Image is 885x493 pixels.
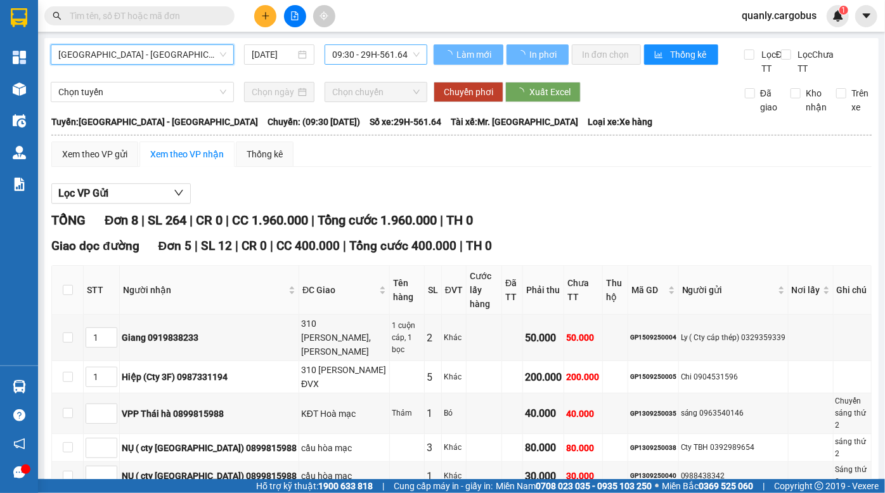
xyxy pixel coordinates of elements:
[190,213,193,228] span: |
[460,239,463,253] span: |
[456,48,493,62] span: Làm mới
[628,434,679,463] td: GP1309250038
[630,372,676,382] div: GP1509250005
[195,239,198,253] span: |
[631,283,666,297] span: Mã GD
[517,50,527,59] span: loading
[427,405,439,421] div: 1
[311,213,314,228] span: |
[515,88,529,96] span: loading
[801,86,832,114] span: Kho nhận
[681,371,786,383] div: Chi 0904531596
[444,470,464,482] div: Khác
[444,442,464,454] div: Khác
[525,330,562,346] div: 50.000
[466,239,492,253] span: TH 0
[427,330,439,346] div: 2
[332,82,420,102] span: Chọn chuyến
[655,483,659,489] span: ⚪️
[815,482,824,490] span: copyright
[836,464,869,488] div: Sáng thứ 2
[332,45,420,64] span: 09:30 - 29H-561.64
[270,239,273,253] span: |
[394,479,493,493] span: Cung cấp máy in - giấy in:
[256,479,373,493] span: Hỗ trợ kỹ thuật:
[302,283,377,297] span: ĐC Giao
[174,188,184,198] span: down
[235,239,238,253] span: |
[254,5,276,27] button: plus
[444,50,455,59] span: loading
[628,393,679,434] td: GP1309250035
[84,266,120,315] th: STT
[252,85,295,99] input: Chọn ngày
[122,407,297,421] div: VPP Thái hà 0899815988
[301,441,387,455] div: cầu hòa mạc
[13,82,26,96] img: warehouse-icon
[588,115,652,129] span: Loại xe: Xe hàng
[644,44,718,65] button: bar-chartThống kê
[122,331,297,345] div: Giang 0919838233
[444,332,464,344] div: Khác
[699,481,753,491] strong: 0369 525 060
[318,213,437,228] span: Tổng cước 1.960.000
[444,407,464,419] div: Bó
[566,407,600,421] div: 40.000
[247,147,283,161] div: Thống kê
[427,369,439,385] div: 5
[603,266,628,315] th: Thu hộ
[630,332,676,343] div: GP1509250004
[252,48,295,62] input: 15/09/2025
[434,82,503,102] button: Chuyển phơi
[681,332,786,344] div: Ly ( Cty cáp thép) 0329359339
[525,468,562,484] div: 30.000
[13,146,26,159] img: warehouse-icon
[732,8,827,23] span: quanly.cargobus
[201,239,232,253] span: SL 12
[525,440,562,456] div: 80.000
[630,471,676,481] div: GP1309250040
[446,213,473,228] span: TH 0
[670,48,708,62] span: Thống kê
[566,469,600,483] div: 30.000
[681,442,786,454] div: Cty TBH 0392989654
[62,147,127,161] div: Xem theo VP gửi
[855,5,877,27] button: caret-down
[122,441,297,455] div: NỤ ( cty [GEOGRAPHIC_DATA]) 0899815988
[301,363,387,391] div: 310 [PERSON_NAME] ĐVX
[763,479,765,493] span: |
[628,315,679,361] td: GP1509250004
[564,266,602,315] th: Chưa TT
[349,239,456,253] span: Tổng cước 400.000
[681,470,786,482] div: 0988438342
[318,481,373,491] strong: 1900 633 818
[51,183,191,204] button: Lọc VP Gửi
[502,266,523,315] th: Đã TT
[122,370,297,384] div: Hiệp (Cty 3F) 0987331194
[507,44,569,65] button: In phơi
[525,369,562,385] div: 200.000
[793,48,836,76] span: Lọc Chưa TT
[628,462,679,490] td: GP1309250040
[51,117,258,127] b: Tuyến: [GEOGRAPHIC_DATA] - [GEOGRAPHIC_DATA]
[861,10,872,22] span: caret-down
[276,239,340,253] span: CC 400.000
[755,86,782,114] span: Đã giao
[536,481,652,491] strong: 0708 023 035 - 0935 103 250
[572,44,641,65] button: In đơn chọn
[196,213,223,228] span: CR 0
[51,239,139,253] span: Giao dọc đường
[268,115,360,129] span: Chuyến: (09:30 [DATE])
[505,82,581,102] button: Xuất Excel
[13,178,26,191] img: solution-icon
[434,44,503,65] button: Làm mới
[232,213,308,228] span: CC 1.960.000
[301,407,387,421] div: KĐT Hoà mạc
[834,266,872,315] th: Ghi chú
[122,469,297,483] div: NỤ ( cty [GEOGRAPHIC_DATA]) 0899815988
[301,469,387,483] div: cầu hòa mạc
[242,239,267,253] span: CR 0
[301,317,387,358] div: 310 [PERSON_NAME],[PERSON_NAME]
[496,479,652,493] span: Miền Nam
[392,320,422,356] div: 1 cuộn cáp, 1 bọc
